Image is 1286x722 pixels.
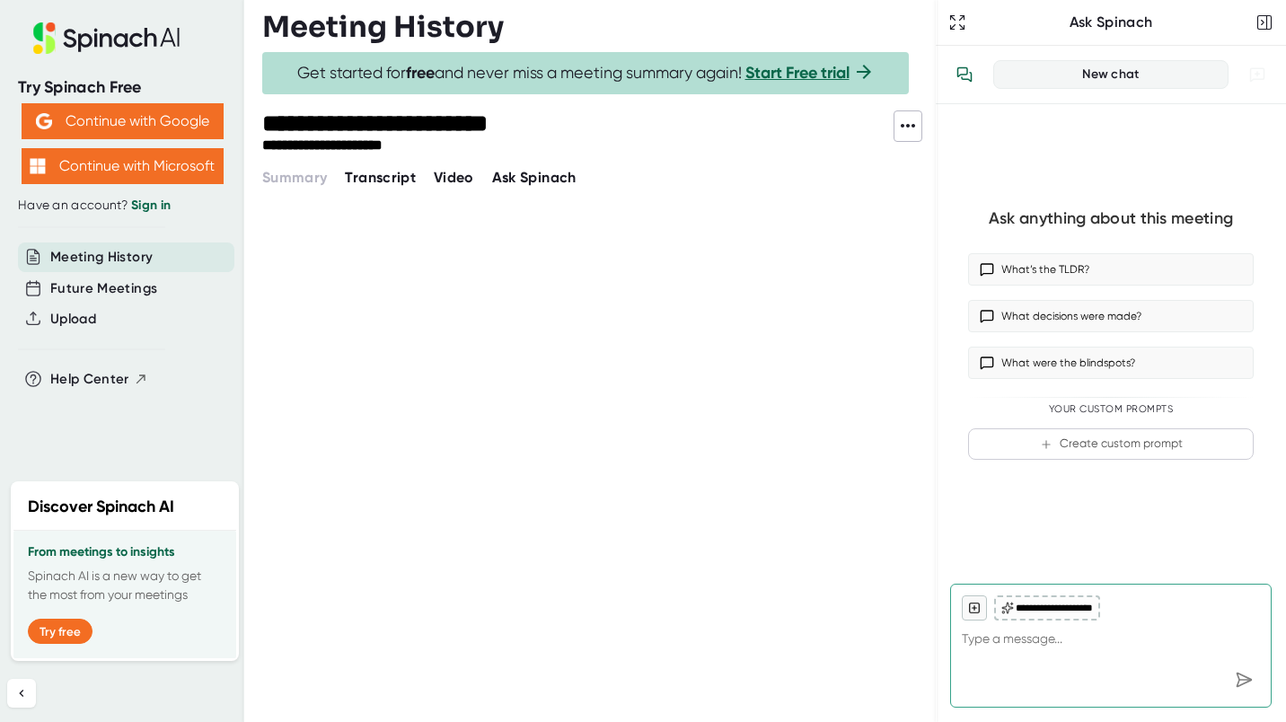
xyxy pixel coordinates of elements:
button: Collapse sidebar [7,679,36,708]
h3: Meeting History [262,10,504,44]
a: Sign in [131,198,171,213]
button: Meeting History [50,247,153,268]
div: Try Spinach Free [18,77,226,98]
div: Ask Spinach [970,13,1252,31]
div: Send message [1228,664,1260,696]
span: Get started for and never miss a meeting summary again! [297,63,875,84]
span: Summary [262,169,327,186]
button: What’s the TLDR? [968,253,1254,286]
button: Continue with Google [22,103,224,139]
h3: From meetings to insights [28,545,222,559]
button: Continue with Microsoft [22,148,224,184]
span: Help Center [50,369,129,390]
button: Create custom prompt [968,428,1254,460]
span: Transcript [345,169,416,186]
button: Ask Spinach [492,167,577,189]
button: Try free [28,619,92,644]
div: Your Custom Prompts [968,403,1254,416]
div: Ask anything about this meeting [989,208,1233,229]
a: Start Free trial [745,63,850,83]
button: What decisions were made? [968,300,1254,332]
button: Upload [50,309,96,330]
b: free [406,63,435,83]
span: Video [434,169,474,186]
button: Future Meetings [50,278,157,299]
button: What were the blindspots? [968,347,1254,379]
button: Close conversation sidebar [1252,10,1277,35]
p: Spinach AI is a new way to get the most from your meetings [28,567,222,604]
button: View conversation history [947,57,982,92]
h2: Discover Spinach AI [28,495,174,519]
div: Have an account? [18,198,226,214]
button: Summary [262,167,327,189]
button: Expand to Ask Spinach page [945,10,970,35]
img: Aehbyd4JwY73AAAAAElFTkSuQmCC [36,113,52,129]
button: Help Center [50,369,148,390]
span: Ask Spinach [492,169,577,186]
button: Video [434,167,474,189]
div: New chat [1005,66,1217,83]
button: Transcript [345,167,416,189]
